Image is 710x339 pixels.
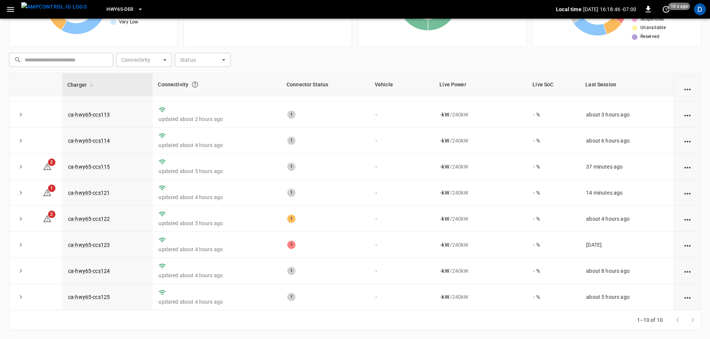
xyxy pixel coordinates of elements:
[68,268,110,274] a: ca-hwy65-ccs124
[287,137,295,145] div: 1
[15,265,26,276] button: expand row
[440,241,521,249] div: / 240 kW
[683,241,692,249] div: action cell options
[683,137,692,144] div: action cell options
[440,189,521,196] div: / 240 kW
[68,294,110,300] a: ca-hwy65-ccs125
[370,206,434,232] td: -
[106,5,133,14] span: HWY65-DER
[287,241,295,249] div: 1
[15,239,26,250] button: expand row
[159,220,275,227] p: updated about 5 hours ago
[580,232,674,258] td: [DATE]
[440,241,449,249] p: - kW
[68,138,110,144] a: ca-hwy65-ccs114
[68,164,110,170] a: ca-hwy65-ccs115
[159,298,275,306] p: updated about 4 hours ago
[188,78,202,91] button: Connection between the charger and our software.
[370,180,434,206] td: -
[527,232,580,258] td: - %
[440,215,449,223] p: - kW
[15,187,26,198] button: expand row
[527,102,580,128] td: - %
[580,73,674,96] th: Last Session
[640,16,664,23] span: Suspended
[15,135,26,146] button: expand row
[580,206,674,232] td: about 4 hours ago
[580,258,674,284] td: about 8 hours ago
[580,154,674,180] td: 37 minutes ago
[683,163,692,170] div: action cell options
[21,2,87,12] img: ampcontrol.io logo
[683,215,692,223] div: action cell options
[287,293,295,301] div: 1
[556,6,582,13] p: Local time
[583,6,636,13] p: [DATE] 16:18:46 -07:00
[527,128,580,154] td: - %
[440,137,521,144] div: / 240 kW
[68,216,110,222] a: ca-hwy65-ccs122
[683,189,692,196] div: action cell options
[15,161,26,172] button: expand row
[159,272,275,279] p: updated about 4 hours ago
[440,111,449,118] p: - kW
[370,284,434,310] td: -
[440,111,521,118] div: / 240 kW
[694,3,706,15] div: profile-icon
[440,293,449,301] p: - kW
[440,215,521,223] div: / 240 kW
[370,128,434,154] td: -
[527,73,580,96] th: Live SoC
[103,2,146,17] button: HWY65-DER
[580,102,674,128] td: about 3 hours ago
[683,293,692,301] div: action cell options
[527,284,580,310] td: - %
[43,215,52,221] a: 2
[683,267,692,275] div: action cell options
[67,80,96,89] span: Charger
[580,128,674,154] td: about 6 hours ago
[287,189,295,197] div: 1
[287,163,295,171] div: 1
[159,246,275,253] p: updated about 4 hours ago
[434,73,527,96] th: Live Power
[440,189,449,196] p: - kW
[683,85,692,92] div: action cell options
[527,206,580,232] td: - %
[668,3,690,10] span: 10 s ago
[68,242,110,248] a: ca-hwy65-ccs123
[159,115,275,123] p: updated about 2 hours ago
[640,33,659,41] span: Reserved
[683,111,692,118] div: action cell options
[440,163,449,170] p: - kW
[440,137,449,144] p: - kW
[43,163,52,169] a: 2
[370,258,434,284] td: -
[440,293,521,301] div: / 240 kW
[68,112,110,118] a: ca-hwy65-ccs113
[15,291,26,303] button: expand row
[48,159,55,166] span: 2
[158,78,276,91] div: Connectivity
[281,73,370,96] th: Connector Status
[68,190,110,196] a: ca-hwy65-ccs121
[287,215,295,223] div: 1
[660,3,672,15] button: set refresh interval
[440,267,449,275] p: - kW
[119,19,138,26] span: Very Low
[370,102,434,128] td: -
[159,167,275,175] p: updated about 5 hours ago
[48,185,55,192] span: 1
[43,189,52,195] a: 1
[580,180,674,206] td: 14 minutes ago
[287,111,295,119] div: 1
[370,232,434,258] td: -
[440,163,521,170] div: / 240 kW
[637,316,663,324] p: 1–10 of 10
[159,194,275,201] p: updated about 4 hours ago
[159,141,275,149] p: updated about 4 hours ago
[527,180,580,206] td: - %
[370,154,434,180] td: -
[15,109,26,120] button: expand row
[287,267,295,275] div: 1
